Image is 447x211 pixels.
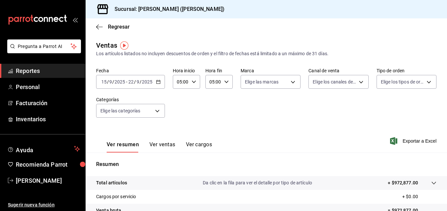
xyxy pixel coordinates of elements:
[120,41,128,50] img: Tooltip marker
[16,66,80,75] span: Reportes
[203,179,312,186] p: Da clic en la fila para ver el detalle por tipo de artículo
[7,39,81,53] button: Pregunta a Parrot AI
[96,68,165,73] label: Fecha
[241,68,301,73] label: Marca
[109,5,224,13] h3: Sucursal: [PERSON_NAME] ([PERSON_NAME])
[388,179,418,186] p: + $972,877.00
[173,68,200,73] label: Hora inicio
[101,79,107,84] input: --
[96,24,130,30] button: Regresar
[107,79,109,84] span: /
[16,115,80,124] span: Inventarios
[142,79,153,84] input: ----
[402,193,436,200] p: + $0.00
[16,176,80,185] span: [PERSON_NAME]
[108,24,130,30] span: Regresar
[313,79,356,85] span: Elige los canales de venta
[128,79,134,84] input: --
[205,68,233,73] label: Hora fin
[140,79,142,84] span: /
[149,141,175,152] button: Ver ventas
[16,99,80,107] span: Facturación
[16,160,80,169] span: Recomienda Parrot
[16,82,80,91] span: Personal
[96,160,436,168] p: Resumen
[126,79,127,84] span: -
[134,79,136,84] span: /
[100,107,141,114] span: Elige las categorías
[96,50,436,57] div: Los artículos listados no incluyen descuentos de orden y el filtro de fechas está limitado a un m...
[186,141,212,152] button: Ver cargos
[245,79,278,85] span: Elige las marcas
[377,68,436,73] label: Tipo de orden
[136,79,140,84] input: --
[16,145,71,153] span: Ayuda
[96,193,136,200] p: Cargos por servicio
[18,43,71,50] span: Pregunta a Parrot AI
[96,179,127,186] p: Total artículos
[381,79,424,85] span: Elige los tipos de orden
[5,48,81,55] a: Pregunta a Parrot AI
[72,17,78,22] button: open_drawer_menu
[8,201,80,208] span: Sugerir nueva función
[96,40,117,50] div: Ventas
[96,97,165,102] label: Categorías
[112,79,114,84] span: /
[308,68,368,73] label: Canal de venta
[391,137,436,145] button: Exportar a Excel
[107,141,139,152] button: Ver resumen
[109,79,112,84] input: --
[107,141,212,152] div: navigation tabs
[114,79,125,84] input: ----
